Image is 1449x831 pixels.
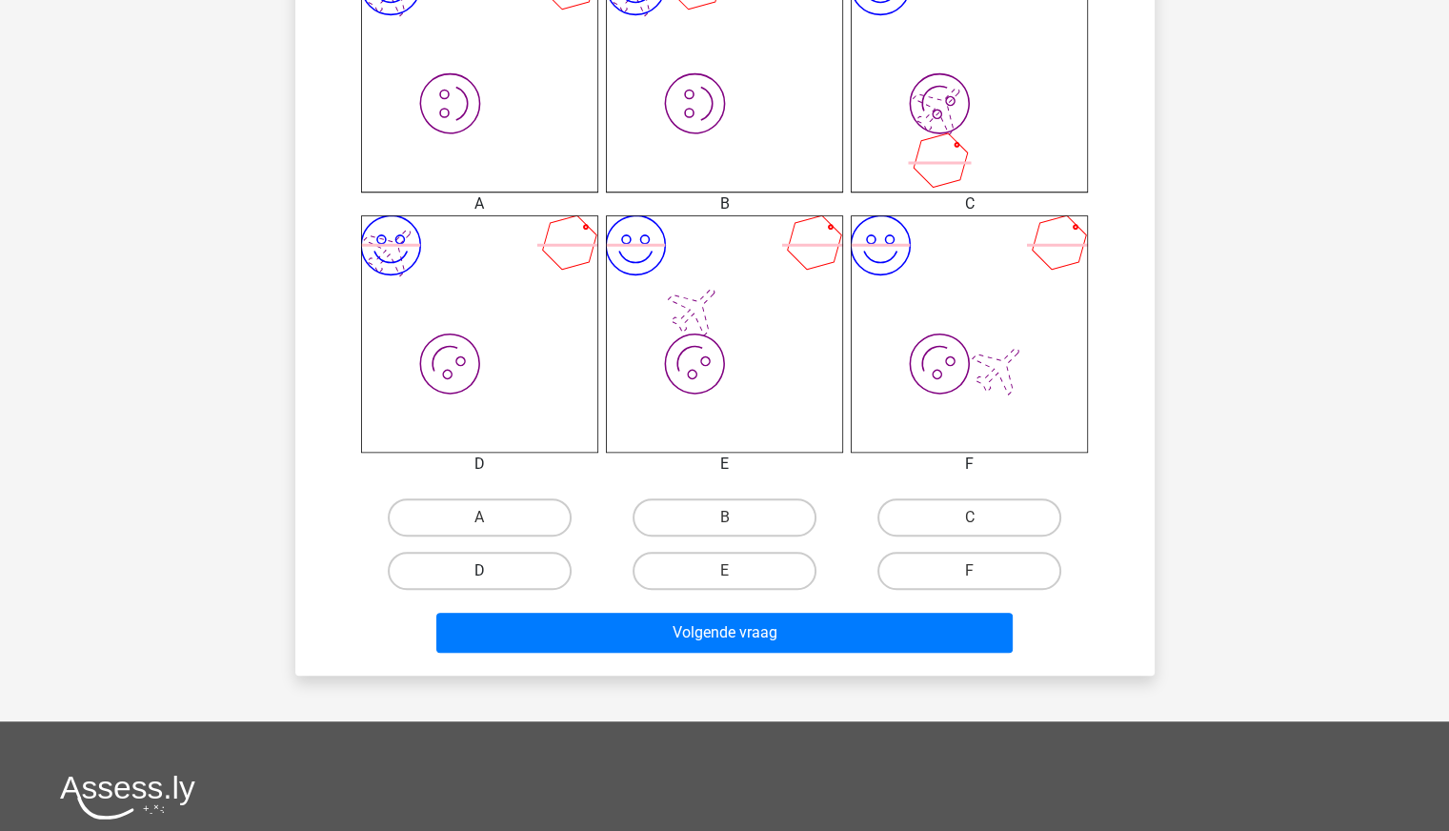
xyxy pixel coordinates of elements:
div: C [836,193,1102,215]
div: F [836,453,1102,476]
label: B [633,498,816,537]
img: Assessly logo [60,775,195,820]
button: Volgende vraag [436,613,1013,653]
label: C [877,498,1061,537]
label: D [388,552,572,590]
div: B [592,193,857,215]
label: E [633,552,816,590]
label: A [388,498,572,537]
div: D [347,453,613,476]
div: A [347,193,613,215]
div: E [592,453,857,476]
label: F [877,552,1061,590]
